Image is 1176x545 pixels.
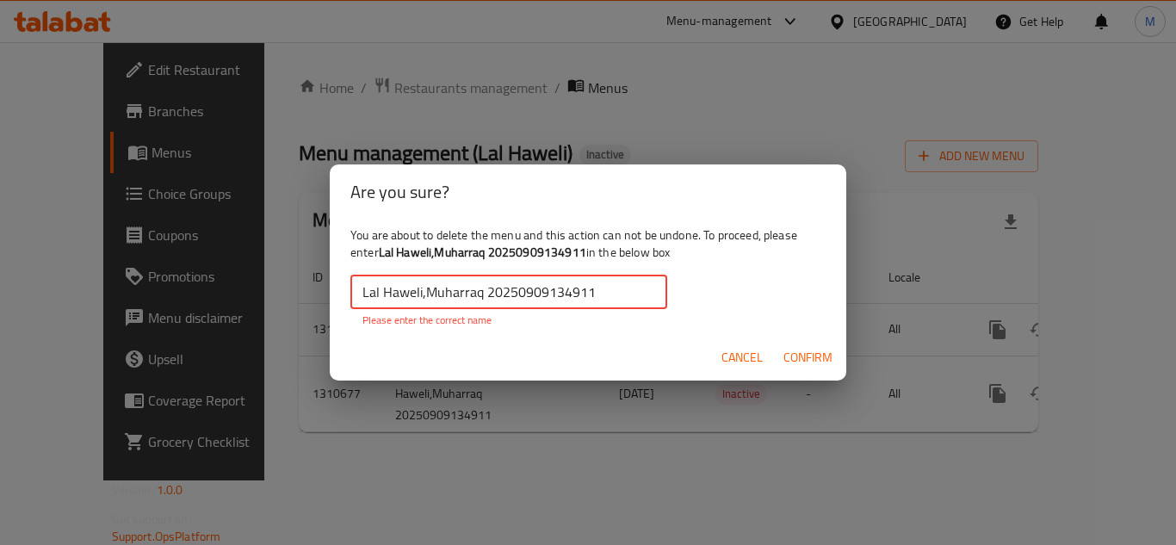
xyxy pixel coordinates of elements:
[783,347,832,368] span: Confirm
[777,342,839,374] button: Confirm
[350,178,826,206] h2: Are you sure?
[715,342,770,374] button: Cancel
[362,313,655,328] p: Please enter the correct name
[721,347,763,368] span: Cancel
[330,220,846,335] div: You are about to delete the menu and this action can not be undone. To proceed, please enter in t...
[379,241,586,263] b: Lal Haweli,Muharraq 20250909134911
